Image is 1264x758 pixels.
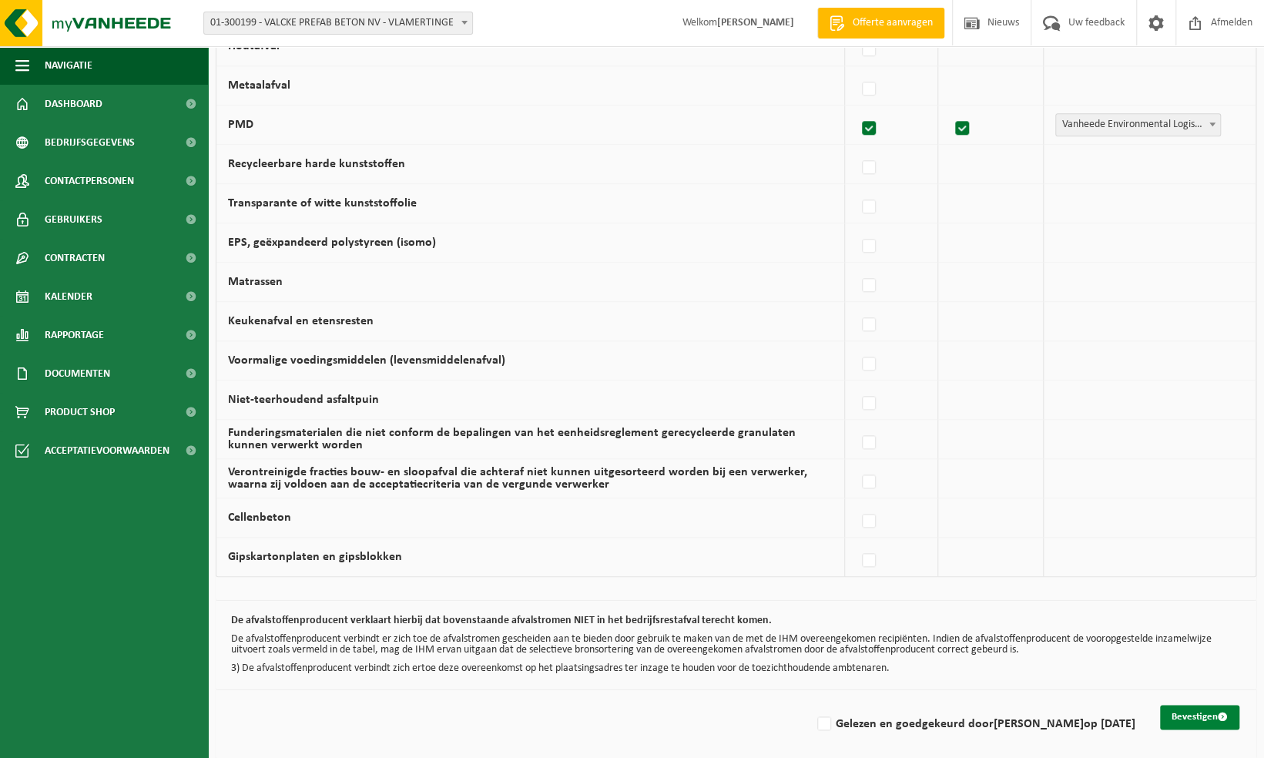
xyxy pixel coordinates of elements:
span: Vanheede Environmental Logistics [1056,114,1220,136]
label: Niet-teerhoudend asfaltpuin [228,394,379,406]
label: Verontreinigde fracties bouw- en sloopafval die achteraf niet kunnen uitgesorteerd worden bij een... [228,466,807,491]
a: Offerte aanvragen [817,8,944,39]
label: Gelezen en goedgekeurd door op [DATE] [814,713,1135,736]
label: Matrassen [228,276,283,288]
label: Cellenbeton [228,511,291,524]
label: Keukenafval en etensresten [228,315,374,327]
span: Bedrijfsgegevens [45,123,135,162]
span: Acceptatievoorwaarden [45,431,169,470]
strong: [PERSON_NAME] [717,17,794,29]
span: 01-300199 - VALCKE PREFAB BETON NV - VLAMERTINGE [204,12,472,34]
span: Dashboard [45,85,102,123]
span: Gebruikers [45,200,102,239]
button: Bevestigen [1160,705,1239,729]
label: Recycleerbare harde kunststoffen [228,158,405,170]
span: Navigatie [45,46,92,85]
span: Vanheede Environmental Logistics [1055,113,1221,136]
label: EPS, geëxpandeerd polystyreen (isomo) [228,236,436,249]
span: 01-300199 - VALCKE PREFAB BETON NV - VLAMERTINGE [203,12,473,35]
label: Voormalige voedingsmiddelen (levensmiddelenafval) [228,354,505,367]
label: Metaalafval [228,79,290,92]
span: Offerte aanvragen [849,15,937,31]
span: Rapportage [45,316,104,354]
span: Product Shop [45,393,115,431]
label: PMD [228,119,253,131]
p: 3) De afvalstoffenproducent verbindt zich ertoe deze overeenkomst op het plaatsingsadres ter inza... [231,663,1241,674]
b: De afvalstoffenproducent verklaart hierbij dat bovenstaande afvalstromen NIET in het bedrijfsrest... [231,615,772,626]
strong: [PERSON_NAME] [994,718,1084,730]
span: Contactpersonen [45,162,134,200]
label: Gipskartonplaten en gipsblokken [228,551,402,563]
label: Funderingsmaterialen die niet conform de bepalingen van het eenheidsreglement gerecycleerde granu... [228,427,796,451]
span: Contracten [45,239,105,277]
label: Transparante of witte kunststoffolie [228,197,417,210]
span: Kalender [45,277,92,316]
p: De afvalstoffenproducent verbindt er zich toe de afvalstromen gescheiden aan te bieden door gebru... [231,634,1241,656]
span: Documenten [45,354,110,393]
